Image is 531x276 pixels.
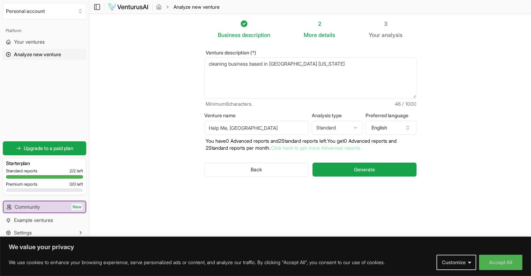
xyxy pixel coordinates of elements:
[366,121,416,135] button: English
[9,258,385,267] p: We use cookies to enhance your browsing experience, serve personalized ads or content, and analyz...
[174,3,220,10] span: Analyze new venture
[6,168,37,174] span: Standard reports
[204,113,309,118] label: Venture name
[3,3,86,20] button: Select an organization
[354,166,375,173] span: Generate
[15,203,40,210] span: Community
[14,229,32,236] span: Settings
[69,168,83,174] span: 2 / 2 left
[304,20,335,28] div: 2
[14,38,45,45] span: Your ventures
[304,31,317,39] span: More
[369,31,380,39] span: Your
[382,31,403,38] span: analysis
[218,31,241,39] span: Business
[242,31,270,38] span: description
[436,255,476,270] button: Customize
[6,160,83,167] h3: Starter plan
[318,31,335,38] span: details
[3,201,86,212] a: CommunityNew
[206,100,252,107] span: Minimum 8 characters.
[9,243,522,251] p: We value your privacy
[204,57,416,98] textarea: cleaning business based in [GEOGRAPHIC_DATA] [US_STATE]
[369,20,403,28] div: 3
[14,217,53,224] span: Example ventures
[24,145,73,152] span: Upgrade to a paid plan
[3,49,86,60] a: Analyze new venture
[3,215,86,226] a: Example ventures
[3,227,86,238] button: Settings
[69,181,83,187] span: 0 / 0 left
[108,3,149,11] img: logo
[395,100,416,107] span: 46 / 1000
[71,203,83,210] span: New
[3,25,86,36] div: Platform
[204,121,309,135] input: Optional venture name
[14,51,61,58] span: Analyze new venture
[204,137,416,151] p: You have 0 Advanced reports and 2 Standard reports left. Y ou get 0 Advanced reports and 2 Standa...
[271,145,361,151] a: Click here to get more Advanced reports.
[6,181,37,187] span: Premium reports
[479,255,522,270] button: Accept All
[204,163,309,177] button: Back
[366,113,416,118] label: Preferred language
[312,163,416,177] button: Generate
[3,36,86,47] a: Your ventures
[312,113,363,118] label: Analysis type
[3,141,86,155] a: Upgrade to a paid plan
[204,50,416,55] label: Venture description (*)
[156,3,220,10] nav: breadcrumb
